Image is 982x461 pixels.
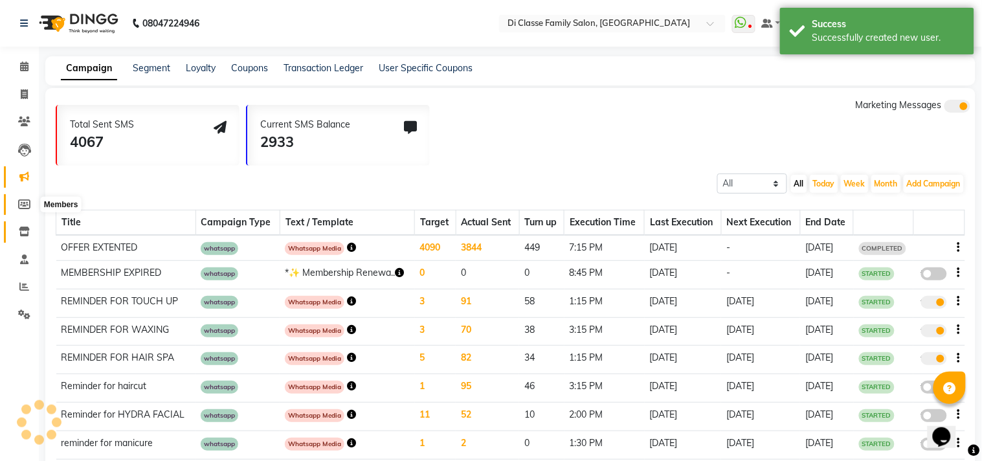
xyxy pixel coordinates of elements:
button: Add Campaign [904,175,964,193]
td: REMINDER FOR WAXING [56,317,196,346]
a: Coupons [231,62,268,74]
td: [DATE] [721,289,800,317]
th: Last Execution [645,210,722,236]
td: [DATE] [721,346,800,374]
label: true [921,296,947,309]
td: [DATE] [645,317,722,346]
td: 5 [415,346,456,374]
span: whatsapp [201,242,238,255]
td: [DATE] [800,261,853,289]
td: 4090 [415,235,456,261]
b: 08047224946 [142,5,199,41]
span: Whatsapp Media [285,438,344,451]
button: All [791,175,807,193]
td: 11 [415,402,456,431]
td: 0 [456,261,519,289]
span: Whatsapp Media [285,242,344,255]
div: Current SMS Balance [260,118,350,131]
td: MEMBERSHIP EXPIRED [56,261,196,289]
label: false [921,438,947,451]
td: Reminder for HYDRA FACIAL [56,402,196,431]
span: STARTED [859,352,895,365]
button: Today [810,175,838,193]
td: 2 [456,431,519,459]
td: [DATE] [645,261,722,289]
div: 2933 [260,131,350,153]
button: Week [841,175,869,193]
th: End Date [800,210,853,236]
td: OFFER EXTENTED [56,235,196,261]
td: [DATE] [645,374,722,403]
span: Whatsapp Media [285,381,344,394]
td: [DATE] [645,289,722,317]
a: User Specific Coupons [379,62,473,74]
span: STARTED [859,267,895,280]
td: 3 [415,317,456,346]
span: whatsapp [201,296,238,309]
td: [DATE] [645,235,722,261]
span: STARTED [859,296,895,309]
span: whatsapp [201,267,238,280]
td: 1:15 PM [564,289,645,317]
td: 1:15 PM [564,346,645,374]
td: [DATE] [800,431,853,459]
td: 58 [519,289,564,317]
span: whatsapp [201,438,238,451]
td: [DATE] [645,402,722,431]
td: [DATE] [800,235,853,261]
span: whatsapp [201,352,238,365]
a: Transaction Ledger [284,62,363,74]
td: 38 [519,317,564,346]
td: - [721,235,800,261]
td: 91 [456,289,519,317]
th: Execution Time [564,210,645,236]
a: Campaign [61,57,117,80]
div: Successfully created new user. [812,31,965,45]
td: Reminder for haircut [56,374,196,403]
td: 1 [415,374,456,403]
label: false [921,409,947,422]
td: [DATE] [800,402,853,431]
span: COMPLETED [859,242,906,255]
td: - [721,261,800,289]
td: REMINDER FOR HAIR SPA [56,346,196,374]
label: false [921,267,947,280]
th: Campaign Type [195,210,280,236]
th: Next Execution [721,210,800,236]
td: 3:15 PM [564,317,645,346]
td: 1 [415,431,456,459]
label: true [921,352,947,365]
td: 34 [519,346,564,374]
td: 0 [519,431,564,459]
a: Loyalty [186,62,216,74]
span: Whatsapp Media [285,324,344,337]
td: 52 [456,402,519,431]
span: whatsapp [201,324,238,337]
span: STARTED [859,324,895,337]
div: Members [41,197,82,212]
th: Turn up [519,210,564,236]
span: Marketing Messages [856,99,942,111]
td: [DATE] [800,346,853,374]
div: Success [812,17,965,31]
span: whatsapp [201,381,238,394]
td: [DATE] [721,402,800,431]
td: [DATE] [721,431,800,459]
img: logo [33,5,122,41]
td: 0 [519,261,564,289]
label: false [921,381,947,394]
td: [DATE] [800,317,853,346]
td: reminder for manicure [56,431,196,459]
td: [DATE] [800,374,853,403]
td: 8:45 PM [564,261,645,289]
td: 46 [519,374,564,403]
td: [DATE] [721,374,800,403]
th: Text / Template [280,210,414,236]
div: Total Sent SMS [70,118,134,131]
span: whatsapp [201,409,238,422]
td: 10 [519,402,564,431]
td: 3 [415,289,456,317]
td: 3:15 PM [564,374,645,403]
span: STARTED [859,409,895,422]
td: REMINDER FOR TOUCH UP [56,289,196,317]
